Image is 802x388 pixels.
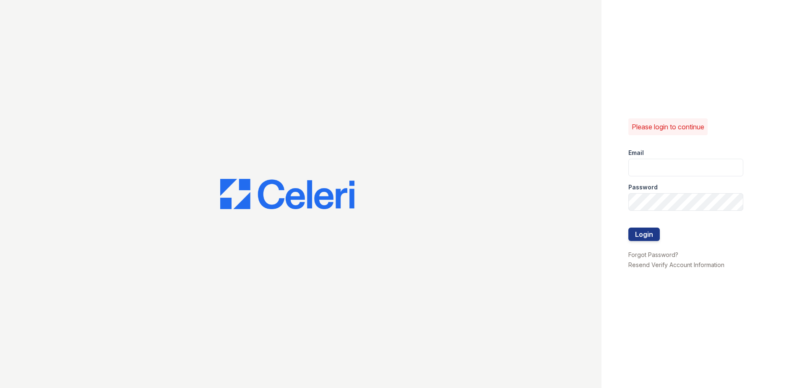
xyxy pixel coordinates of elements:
p: Please login to continue [632,122,704,132]
label: Email [628,149,644,157]
img: CE_Logo_Blue-a8612792a0a2168367f1c8372b55b34899dd931a85d93a1a3d3e32e68fde9ad4.png [220,179,354,209]
label: Password [628,183,658,191]
a: Forgot Password? [628,251,678,258]
button: Login [628,228,660,241]
a: Resend Verify Account Information [628,261,724,268]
